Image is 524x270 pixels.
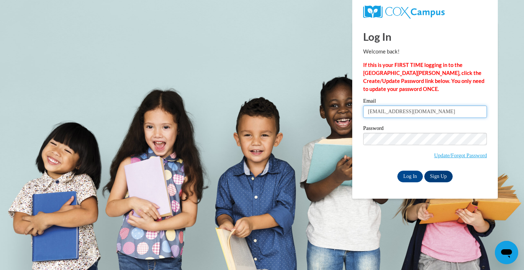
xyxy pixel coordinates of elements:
[363,29,487,44] h1: Log In
[363,62,484,92] strong: If this is your FIRST TIME logging in to the [GEOGRAPHIC_DATA][PERSON_NAME], click the Create/Upd...
[434,152,487,158] a: Update/Forgot Password
[363,126,487,133] label: Password
[495,241,518,264] iframe: Button to launch messaging window
[363,5,445,19] img: COX Campus
[363,5,487,19] a: COX Campus
[424,171,453,182] a: Sign Up
[363,98,487,106] label: Email
[397,171,423,182] input: Log In
[363,48,487,56] p: Welcome back!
